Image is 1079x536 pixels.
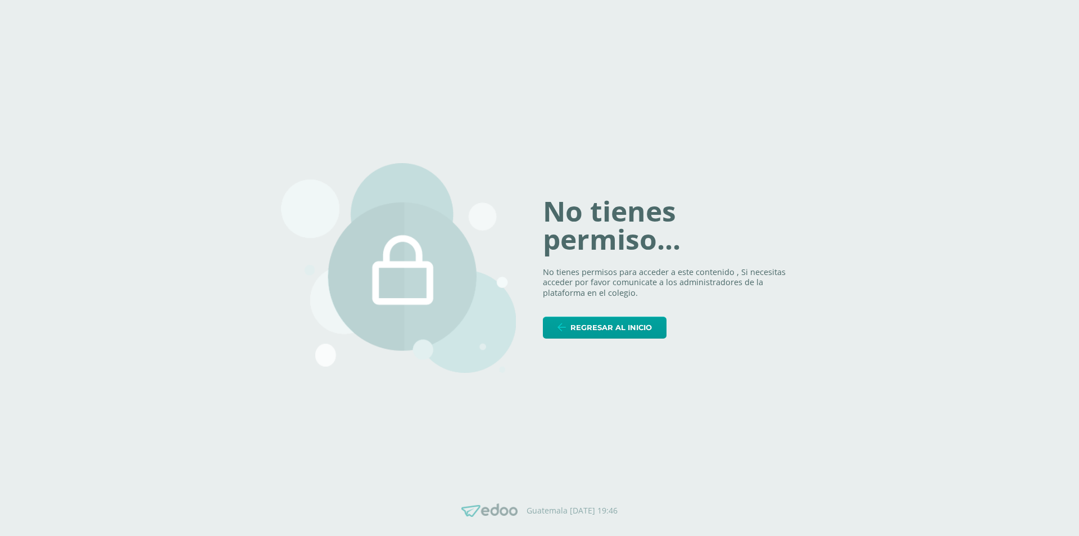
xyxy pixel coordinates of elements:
img: 403.png [281,163,516,373]
h1: No tienes permiso... [543,197,798,253]
img: Edoo [461,503,518,517]
span: Regresar al inicio [570,317,652,338]
a: Regresar al inicio [543,317,667,339]
p: No tienes permisos para acceder a este contenido , Si necesitas acceder por favor comunicate a lo... [543,267,798,299]
p: Guatemala [DATE] 19:46 [527,506,618,516]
